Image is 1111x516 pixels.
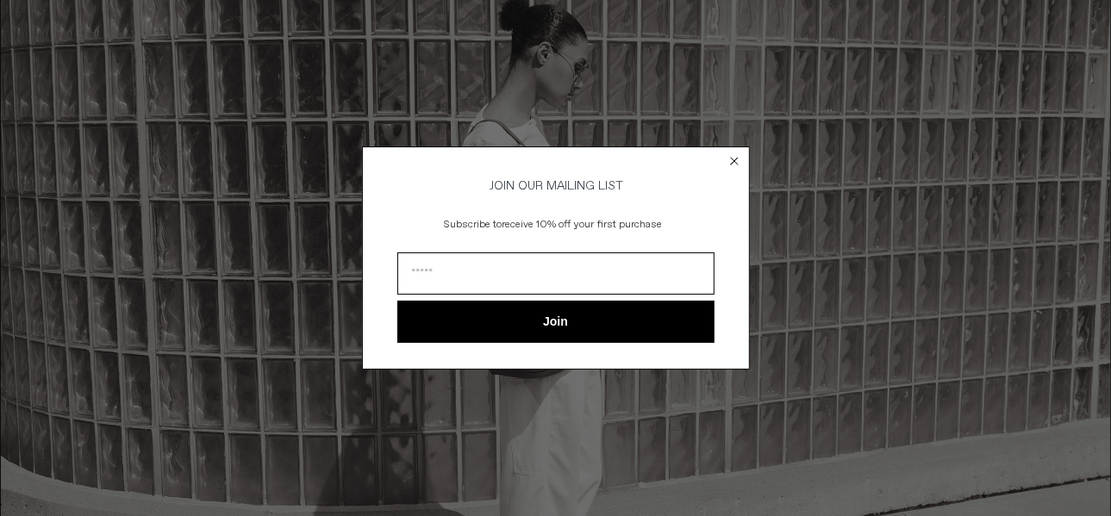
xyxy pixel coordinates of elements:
[502,218,662,232] span: receive 10% off your first purchase
[397,301,715,343] button: Join
[444,218,502,232] span: Subscribe to
[488,178,624,194] span: JOIN OUR MAILING LIST
[397,252,715,295] input: Email
[726,152,743,170] button: Close dialog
